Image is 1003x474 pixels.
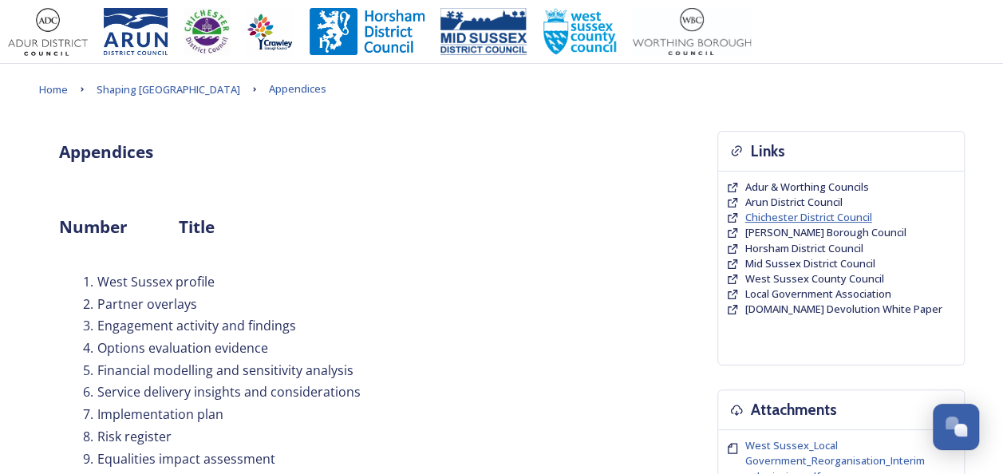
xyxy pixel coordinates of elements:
h3: Attachments [751,398,837,421]
a: Mid Sussex District Council [745,256,875,271]
li: Partner overlays [78,295,665,314]
li: Engagement activity and findings [78,317,665,335]
li: Options evaluation evidence [78,339,665,357]
a: Arun District Council [745,195,843,210]
a: Chichester District Council [745,210,872,225]
img: WSCCPos-Spot-25mm.jpg [543,8,618,56]
span: Arun District Council [745,195,843,209]
a: Adur & Worthing Councils [745,180,869,195]
h3: Links [751,140,785,163]
span: [PERSON_NAME] Borough Council [745,225,906,239]
a: [DOMAIN_NAME] Devolution White Paper [745,302,942,317]
img: Arun%20District%20Council%20logo%20blue%20CMYK.jpg [104,8,168,56]
span: West Sussex County Council [745,271,884,286]
span: Horsham District Council [745,241,863,255]
button: Open Chat [933,404,979,450]
span: Shaping [GEOGRAPHIC_DATA] [97,82,240,97]
li: Implementation plan [78,405,665,424]
span: Adur & Worthing Councils [745,180,869,194]
img: Adur%20logo%20%281%29.jpeg [8,8,88,56]
a: Shaping [GEOGRAPHIC_DATA] [97,80,240,99]
img: CDC%20Logo%20-%20you%20may%20have%20a%20better%20version.jpg [184,8,230,56]
li: Service delivery insights and considerations [78,383,665,401]
strong: Number Title [59,215,215,238]
li: Financial modelling and sensitivity analysis [78,361,665,380]
img: Worthing_Adur%20%281%29.jpg [633,8,751,56]
span: Local Government Association [745,286,891,301]
li: Equalities impact assessment [78,450,665,468]
img: Horsham%20DC%20Logo.jpg [310,8,424,56]
li: West Sussex profile [78,273,665,291]
a: [PERSON_NAME] Borough Council [745,225,906,240]
span: [DOMAIN_NAME] Devolution White Paper [745,302,942,316]
a: Local Government Association [745,286,891,302]
img: Crawley%20BC%20logo.jpg [246,8,294,56]
img: 150ppimsdc%20logo%20blue.png [440,8,527,56]
a: Horsham District Council [745,241,863,256]
strong: Appendices [59,140,153,163]
span: Home [39,82,68,97]
li: Risk register [78,428,665,446]
a: West Sussex County Council [745,271,884,286]
a: Home [39,80,68,99]
span: Chichester District Council [745,210,872,224]
span: Appendices [269,81,326,96]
